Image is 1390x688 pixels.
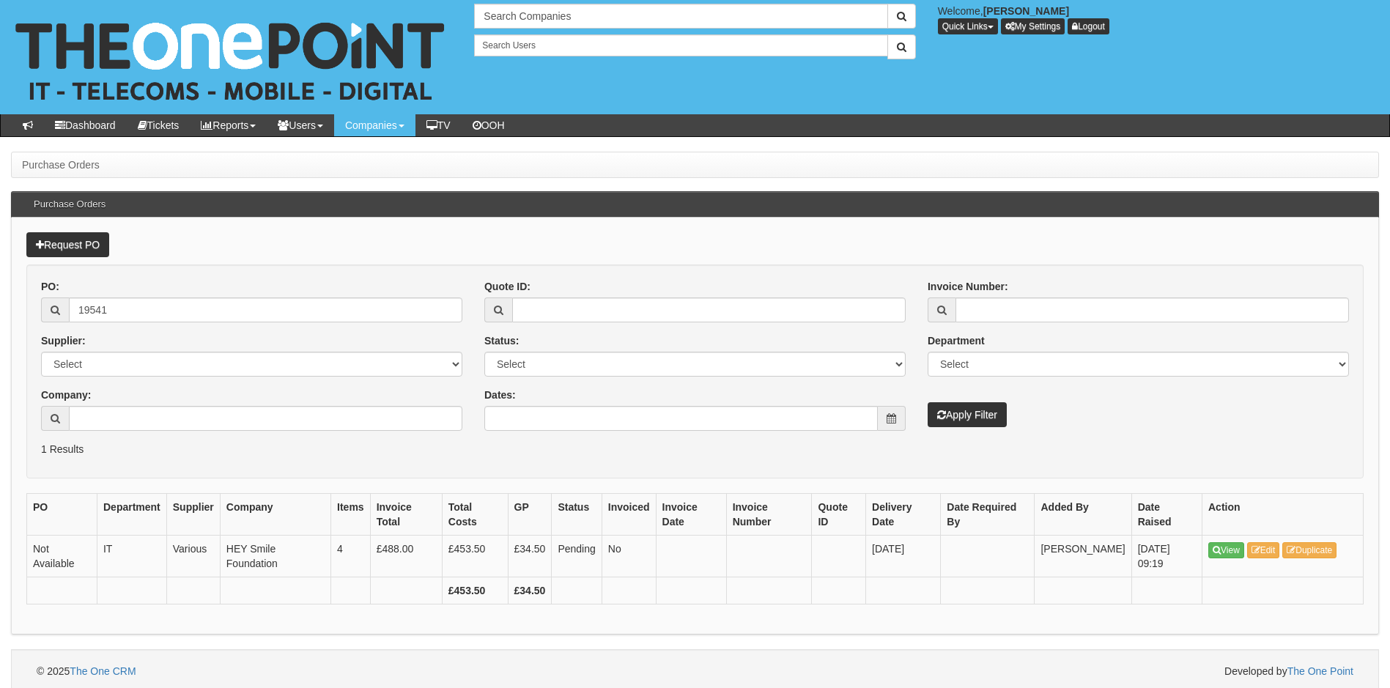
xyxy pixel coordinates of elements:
[1202,494,1364,536] th: Action
[1068,18,1109,34] a: Logout
[1287,665,1353,677] a: The One Point
[41,388,91,402] label: Company:
[37,665,136,677] span: © 2025
[331,494,371,536] th: Items
[166,494,220,536] th: Supplier
[442,494,508,536] th: Total Costs
[552,536,602,577] td: Pending
[442,577,508,604] th: £453.50
[812,494,866,536] th: Quote ID
[190,114,267,136] a: Reports
[41,279,59,294] label: PO:
[1224,664,1353,678] span: Developed by
[1247,542,1280,558] a: Edit
[44,114,127,136] a: Dashboard
[41,333,86,348] label: Supplier:
[1208,542,1244,558] a: View
[1131,536,1202,577] td: [DATE] 09:19
[97,494,166,536] th: Department
[602,494,656,536] th: Invoiced
[27,536,97,577] td: Not Available
[474,34,887,56] input: Search Users
[1035,536,1131,577] td: [PERSON_NAME]
[334,114,415,136] a: Companies
[370,536,442,577] td: £488.00
[928,279,1008,294] label: Invoice Number:
[602,536,656,577] td: No
[552,494,602,536] th: Status
[508,536,552,577] td: £34.50
[1001,18,1065,34] a: My Settings
[442,536,508,577] td: £453.50
[928,333,985,348] label: Department
[22,158,100,172] li: Purchase Orders
[484,333,519,348] label: Status:
[370,494,442,536] th: Invoice Total
[938,18,998,34] button: Quick Links
[415,114,462,136] a: TV
[484,279,531,294] label: Quote ID:
[508,577,552,604] th: £34.50
[656,494,726,536] th: Invoice Date
[1035,494,1131,536] th: Added By
[508,494,552,536] th: GP
[462,114,516,136] a: OOH
[26,232,109,257] a: Request PO
[927,4,1390,34] div: Welcome,
[267,114,334,136] a: Users
[127,114,191,136] a: Tickets
[220,536,330,577] td: HEY Smile Foundation
[27,494,97,536] th: PO
[166,536,220,577] td: Various
[1131,494,1202,536] th: Date Raised
[1282,542,1337,558] a: Duplicate
[70,665,136,677] a: The One CRM
[220,494,330,536] th: Company
[484,388,516,402] label: Dates:
[941,494,1035,536] th: Date Required By
[983,5,1069,17] b: [PERSON_NAME]
[474,4,887,29] input: Search Companies
[26,192,113,217] h3: Purchase Orders
[97,536,166,577] td: IT
[41,442,1349,456] p: 1 Results
[928,402,1007,427] button: Apply Filter
[726,494,812,536] th: Invoice Number
[866,494,941,536] th: Delivery Date
[866,536,941,577] td: [DATE]
[331,536,371,577] td: 4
